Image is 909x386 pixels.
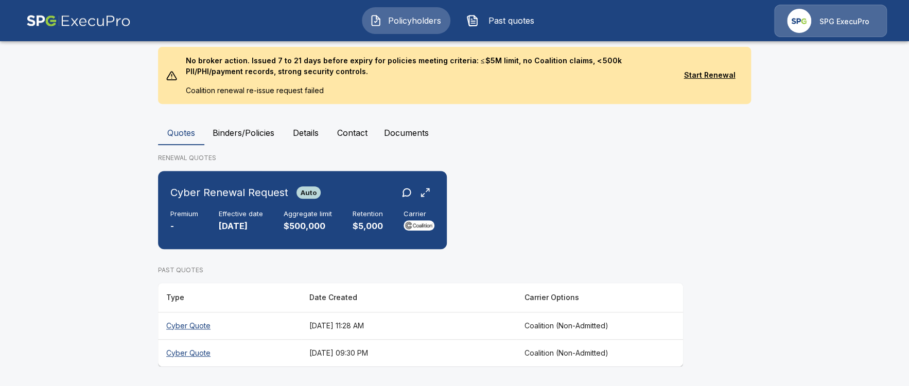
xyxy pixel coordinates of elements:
button: Start Renewal [676,66,743,85]
p: $500,000 [284,220,332,232]
th: Coalition (Non-Admitted) [516,312,683,339]
button: Policyholders IconPolicyholders [362,7,450,34]
button: Details [283,120,329,145]
p: $5,000 [353,220,383,232]
th: Type [158,283,301,312]
h6: Cyber Renewal Request [170,184,288,201]
th: Coalition (Non-Admitted) [516,339,683,366]
span: Policyholders [386,14,443,27]
img: Policyholders Icon [370,14,382,27]
h6: Retention [353,210,383,218]
th: Cyber Quote [158,312,301,339]
span: Past quotes [483,14,539,27]
p: PAST QUOTES [158,266,683,275]
h6: Carrier [404,210,434,218]
th: Cyber Quote [158,339,301,366]
table: responsive table [158,283,683,366]
div: policyholder tabs [158,120,751,145]
a: Agency IconSPG ExecuPro [774,5,887,37]
h6: Aggregate limit [284,210,332,218]
img: Past quotes Icon [466,14,479,27]
p: No broker action. Issued 7 to 21 days before expiry for policies meeting criteria: ≤ $5M limit, n... [178,47,676,85]
button: Binders/Policies [204,120,283,145]
p: RENEWAL QUOTES [158,153,751,163]
p: Coalition renewal re-issue request failed [178,85,676,104]
img: Carrier [404,220,434,231]
h6: Premium [170,210,198,218]
th: [DATE] 11:28 AM [301,312,516,339]
button: Contact [329,120,376,145]
span: Auto [296,188,321,197]
h6: Effective date [219,210,263,218]
button: Quotes [158,120,204,145]
th: Carrier Options [516,283,683,312]
th: [DATE] 09:30 PM [301,339,516,366]
p: - [170,220,198,232]
button: Past quotes IconPast quotes [459,7,547,34]
img: AA Logo [26,5,131,37]
th: Date Created [301,283,516,312]
p: SPG ExecuPro [819,16,869,27]
p: [DATE] [219,220,263,232]
button: Documents [376,120,437,145]
img: Agency Icon [787,9,811,33]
